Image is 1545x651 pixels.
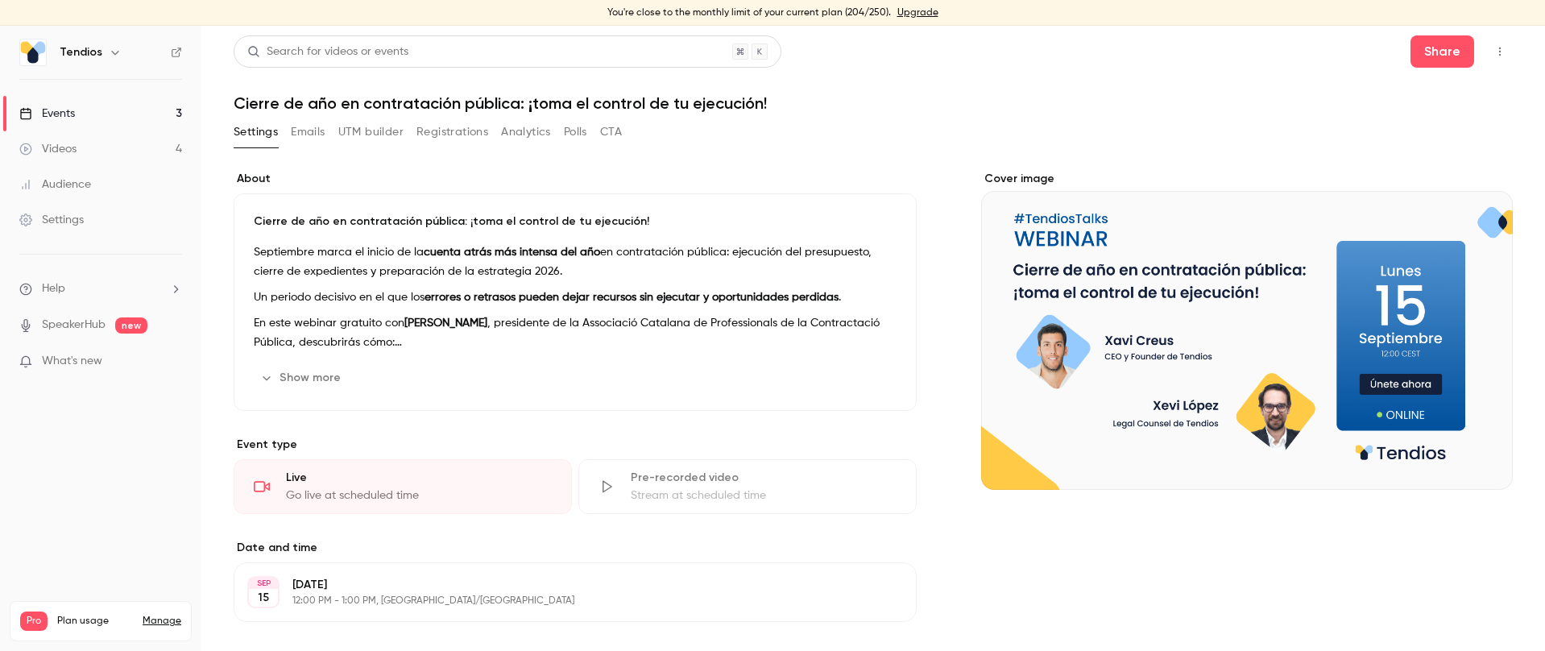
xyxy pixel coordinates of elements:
span: What's new [42,353,102,370]
button: Show more [254,365,350,391]
p: En este webinar gratuito con , presidente de la Associació Catalana de Professionals de la Contra... [254,313,897,352]
li: help-dropdown-opener [19,280,182,297]
button: Share [1410,35,1474,68]
span: Plan usage [57,615,133,628]
div: Audience [19,176,91,193]
p: Septiembre marca el inicio de la en contratación pública: ejecución del presupuesto, cierre de ex... [254,243,897,281]
div: Stream at scheduled time [631,487,897,504]
p: [DATE] [292,577,831,593]
button: Polls [564,119,587,145]
div: Settings [19,212,84,228]
p: 12:00 PM - 1:00 PM, [GEOGRAPHIC_DATA]/[GEOGRAPHIC_DATA] [292,595,831,607]
button: Analytics [501,119,551,145]
div: Search for videos or events [247,44,408,60]
iframe: Noticeable Trigger [163,355,182,369]
div: Go live at scheduled time [286,487,552,504]
p: 15 [258,590,269,606]
label: About [234,171,917,187]
a: SpeakerHub [42,317,106,334]
strong: cuenta atrás más intensa del año [424,247,600,258]
img: Tendios [20,39,46,65]
p: Un periodo decisivo en el que los . [254,288,897,307]
div: Live [286,470,552,486]
button: Emails [291,119,325,145]
a: Upgrade [897,6,938,19]
span: Help [42,280,65,297]
div: Events [19,106,75,122]
strong: [PERSON_NAME] [404,317,487,329]
div: Videos [19,141,77,157]
h1: Cierre de año en contratación pública: ¡toma el control de tu ejecución! [234,93,1513,113]
p: Event type [234,437,917,453]
div: SEP [249,578,278,589]
button: CTA [600,119,622,145]
h6: Tendios [60,44,102,60]
div: LiveGo live at scheduled time [234,459,572,514]
button: Registrations [416,119,488,145]
label: Cover image [981,171,1513,187]
p: Cierre de año en contratación pública: ¡toma el control de tu ejecución! [254,214,897,230]
div: Pre-recorded video [631,470,897,486]
div: Pre-recorded videoStream at scheduled time [578,459,917,514]
span: Pro [20,612,48,631]
button: UTM builder [338,119,404,145]
a: Manage [143,615,181,628]
section: Cover image [981,171,1513,490]
label: Date and time [234,540,917,556]
strong: errores o retrasos pueden dejar recursos sin ejecutar y oportunidades perdidas [425,292,839,303]
span: new [115,317,147,334]
button: Settings [234,119,278,145]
